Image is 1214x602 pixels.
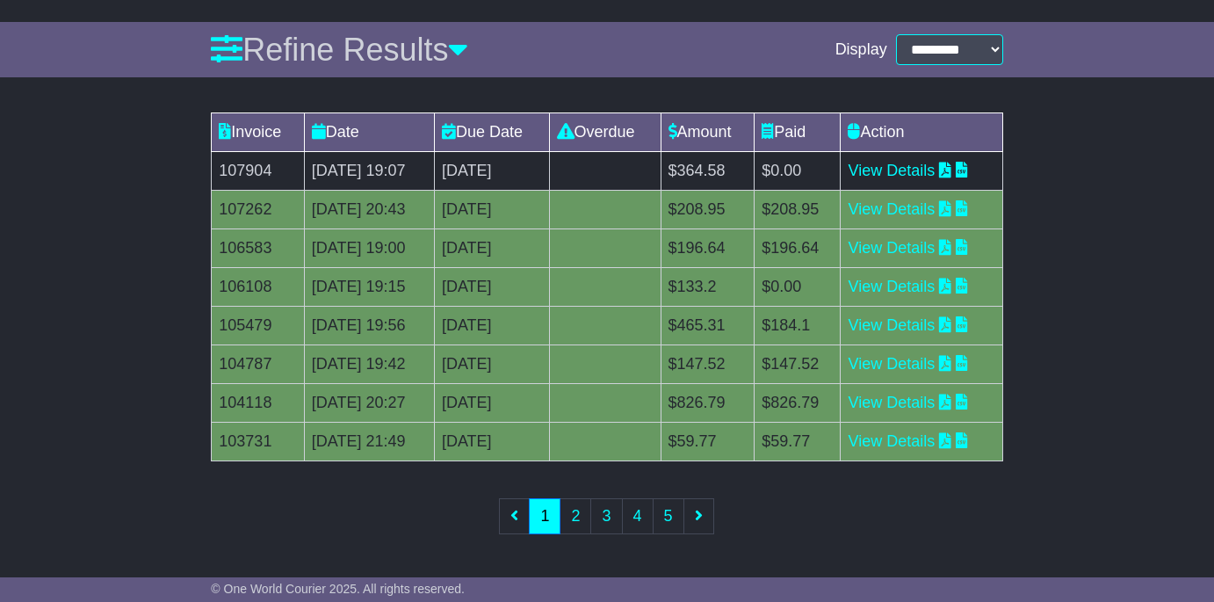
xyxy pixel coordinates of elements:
td: 103731 [212,423,304,461]
td: Amount [661,113,755,152]
td: [DATE] 19:15 [304,268,434,307]
a: View Details [848,200,935,218]
a: Refine Results [211,32,468,68]
td: $147.52 [755,345,841,384]
a: View Details [848,278,935,295]
td: [DATE] 19:56 [304,307,434,345]
td: [DATE] [434,307,549,345]
td: $196.64 [661,229,755,268]
td: $208.95 [755,191,841,229]
td: $826.79 [755,384,841,423]
a: View Details [848,316,935,334]
a: 3 [590,498,622,534]
td: 106108 [212,268,304,307]
td: [DATE] 20:27 [304,384,434,423]
a: View Details [848,432,935,450]
td: 107262 [212,191,304,229]
td: 104787 [212,345,304,384]
td: Invoice [212,113,304,152]
td: Date [304,113,434,152]
td: $208.95 [661,191,755,229]
a: 5 [653,498,684,534]
a: View Details [848,239,935,257]
td: [DATE] 21:49 [304,423,434,461]
td: 106583 [212,229,304,268]
span: Display [835,40,887,60]
td: Overdue [549,113,661,152]
td: $59.77 [755,423,841,461]
a: 2 [560,498,591,534]
td: 105479 [212,307,304,345]
td: $364.58 [661,152,755,191]
span: © One World Courier 2025. All rights reserved. [211,582,465,596]
a: 1 [529,498,560,534]
a: View Details [848,394,935,411]
td: $133.2 [661,268,755,307]
td: $196.64 [755,229,841,268]
td: 104118 [212,384,304,423]
td: [DATE] [434,384,549,423]
td: 107904 [212,152,304,191]
td: [DATE] [434,152,549,191]
td: Due Date [434,113,549,152]
td: [DATE] 19:07 [304,152,434,191]
td: $0.00 [755,268,841,307]
a: View Details [848,355,935,373]
td: [DATE] [434,229,549,268]
td: [DATE] [434,423,549,461]
a: View Details [848,162,935,179]
td: [DATE] 19:42 [304,345,434,384]
td: [DATE] 20:43 [304,191,434,229]
td: [DATE] [434,191,549,229]
td: $59.77 [661,423,755,461]
td: [DATE] [434,268,549,307]
a: 4 [622,498,654,534]
td: $465.31 [661,307,755,345]
td: $184.1 [755,307,841,345]
td: $826.79 [661,384,755,423]
td: [DATE] 19:00 [304,229,434,268]
td: $147.52 [661,345,755,384]
td: Action [841,113,1002,152]
td: Paid [755,113,841,152]
td: [DATE] [434,345,549,384]
td: $0.00 [755,152,841,191]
